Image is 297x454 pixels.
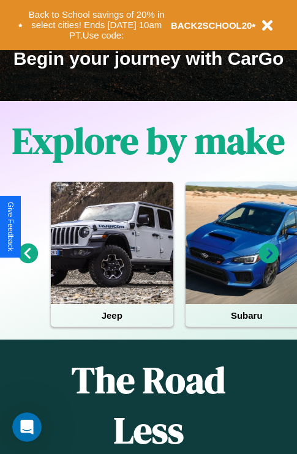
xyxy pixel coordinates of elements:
b: BACK2SCHOOL20 [171,20,252,31]
iframe: Intercom live chat [12,412,42,442]
h4: Jeep [51,304,173,327]
button: Back to School savings of 20% in select cities! Ends [DATE] 10am PT.Use code: [23,6,171,44]
div: Give Feedback [6,202,15,251]
h1: Explore by make [12,116,285,166]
